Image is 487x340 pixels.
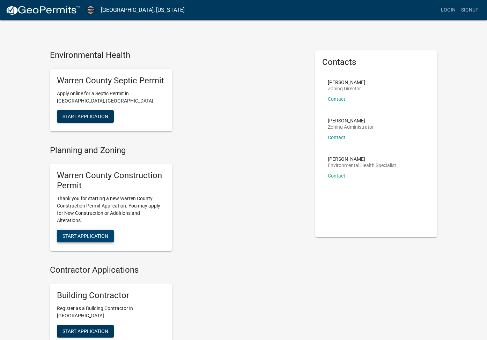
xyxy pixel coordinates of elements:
p: [PERSON_NAME] [328,157,396,161]
a: [GEOGRAPHIC_DATA], [US_STATE] [101,4,185,16]
a: Contact [328,173,345,179]
h5: Warren County Construction Permit [57,171,165,191]
img: Warren County, Iowa [86,5,95,15]
h4: Contractor Applications [50,265,305,275]
h4: Environmental Health [50,50,305,60]
p: [PERSON_NAME] [328,118,374,123]
h5: Building Contractor [57,290,165,301]
p: Register as a Building Contractor in [GEOGRAPHIC_DATA] [57,305,165,319]
a: Contact [328,96,345,102]
span: Start Application [62,113,108,119]
span: Start Application [62,233,108,239]
h5: Contacts [322,57,430,67]
a: Login [438,3,458,17]
button: Start Application [57,110,114,123]
button: Start Application [57,230,114,242]
p: Zoning Director [328,86,365,91]
span: Start Application [62,328,108,334]
p: Environmental Health Specialist [328,163,396,168]
p: Zoning Administrator [328,124,374,129]
a: Contact [328,135,345,140]
h4: Planning and Zoning [50,145,305,156]
p: Apply online for a Septic Permit in [GEOGRAPHIC_DATA], [GEOGRAPHIC_DATA] [57,90,165,105]
button: Start Application [57,325,114,338]
p: [PERSON_NAME] [328,80,365,85]
h5: Warren County Septic Permit [57,76,165,86]
p: Thank you for starting a new Warren County Construction Permit Application. You may apply for New... [57,195,165,224]
a: Signup [458,3,481,17]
